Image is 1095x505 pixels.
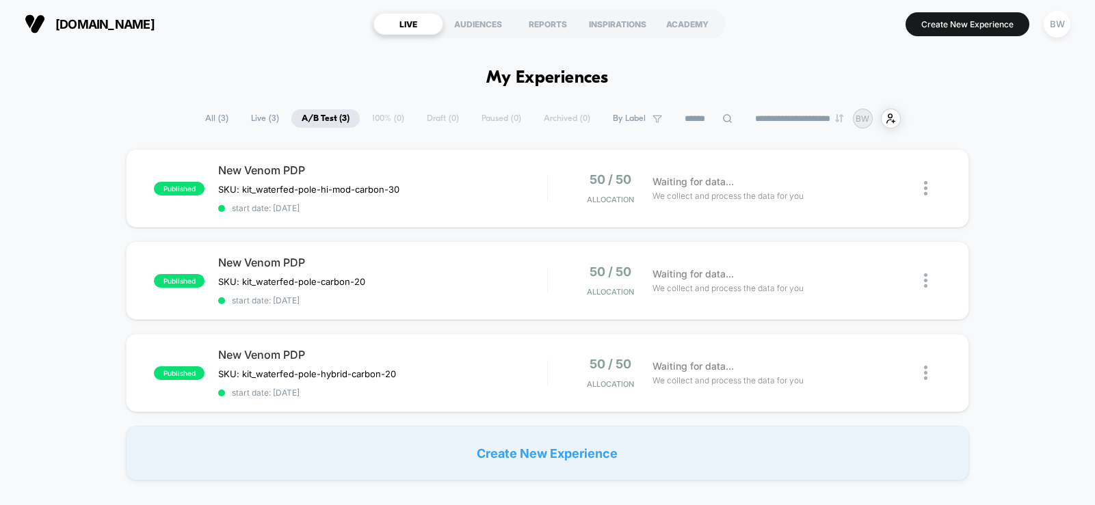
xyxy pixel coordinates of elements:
[154,366,205,380] span: published
[590,357,631,371] span: 50 / 50
[924,273,927,288] img: close
[590,264,631,279] span: 50 / 50
[218,184,399,195] span: SKU: kit_waterfed-pole-hi-mod-carbon-30
[218,163,547,177] span: New Venom PDP
[25,14,45,34] img: Visually logo
[218,348,547,361] span: New Venom PDP
[590,172,631,187] span: 50 / 50
[652,189,804,202] span: We collect and process the data for you
[218,368,396,379] span: SKU: kit_waterfed-pole-hybrid-carbon-20
[652,174,734,189] span: Waiting for data...
[583,13,652,35] div: INSPIRATIONS
[154,274,205,288] span: published
[652,13,722,35] div: ACADEMY
[513,13,583,35] div: REPORTS
[218,387,547,398] span: start date: [DATE]
[613,113,646,124] span: By Label
[241,109,289,128] span: Live ( 3 )
[126,426,969,480] div: Create New Experience
[652,267,734,282] span: Waiting for data...
[906,12,1029,36] button: Create New Experience
[856,113,869,124] p: BW
[1044,11,1070,38] div: BW
[55,17,155,31] span: [DOMAIN_NAME]
[835,114,843,122] img: end
[218,203,547,213] span: start date: [DATE]
[652,282,804,295] span: We collect and process the data for you
[373,13,443,35] div: LIVE
[218,256,547,269] span: New Venom PDP
[587,379,634,389] span: Allocation
[21,13,159,35] button: [DOMAIN_NAME]
[443,13,513,35] div: AUDIENCES
[652,374,804,387] span: We collect and process the data for you
[924,366,927,380] img: close
[587,195,634,204] span: Allocation
[486,68,609,88] h1: My Experiences
[218,295,547,305] span: start date: [DATE]
[154,182,205,195] span: published
[1040,10,1074,38] button: BW
[924,181,927,195] img: close
[291,109,360,128] span: A/B Test ( 3 )
[652,359,734,374] span: Waiting for data...
[195,109,239,128] span: All ( 3 )
[218,276,365,287] span: SKU: kit_waterfed-pole-carbon-20
[587,287,634,297] span: Allocation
